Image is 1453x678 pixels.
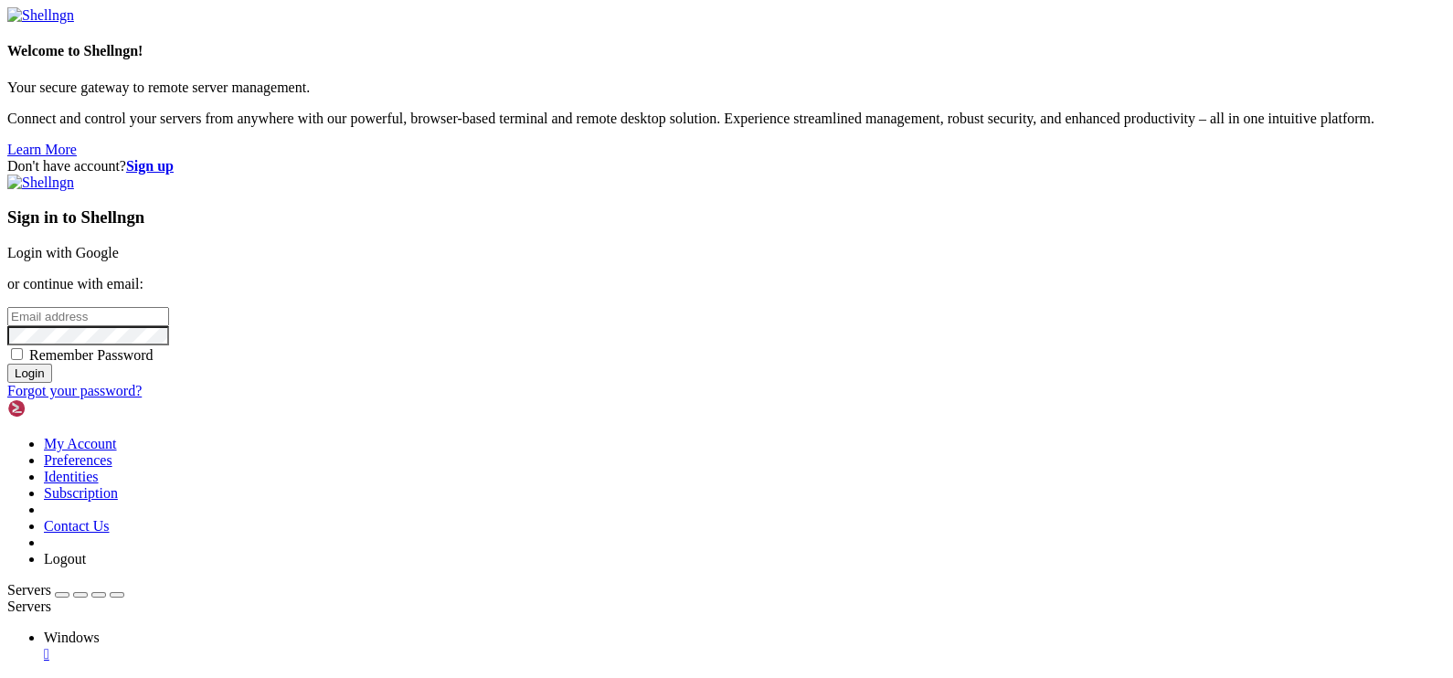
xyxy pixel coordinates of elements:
span: Remember Password [29,347,154,363]
p: or continue with email: [7,276,1446,292]
img: Shellngn [7,175,74,191]
a: Login with Google [7,245,119,260]
a: Contact Us [44,518,110,534]
a: Sign up [126,158,174,174]
img: Shellngn [7,399,112,418]
a: Logout [44,551,86,567]
span: Servers [7,582,51,598]
input: Remember Password [11,348,23,360]
a: Identities [44,469,99,484]
div: Servers [7,599,1446,615]
h4: Welcome to Shellngn! [7,43,1446,59]
div: Don't have account? [7,158,1446,175]
span: Windows [44,630,100,645]
a: Preferences [44,452,112,468]
img: Shellngn [7,7,74,24]
input: Login [7,364,52,383]
a: My Account [44,436,117,451]
a: Forgot your password? [7,383,142,398]
input: Email address [7,307,169,326]
a: Learn More [7,142,77,157]
a: Servers [7,582,124,598]
a: Windows [44,630,1446,662]
a:  [44,646,1446,662]
p: Your secure gateway to remote server management. [7,79,1446,96]
p: Connect and control your servers from anywhere with our powerful, browser-based terminal and remo... [7,111,1446,127]
h3: Sign in to Shellngn [7,207,1446,228]
a: Subscription [44,485,118,501]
